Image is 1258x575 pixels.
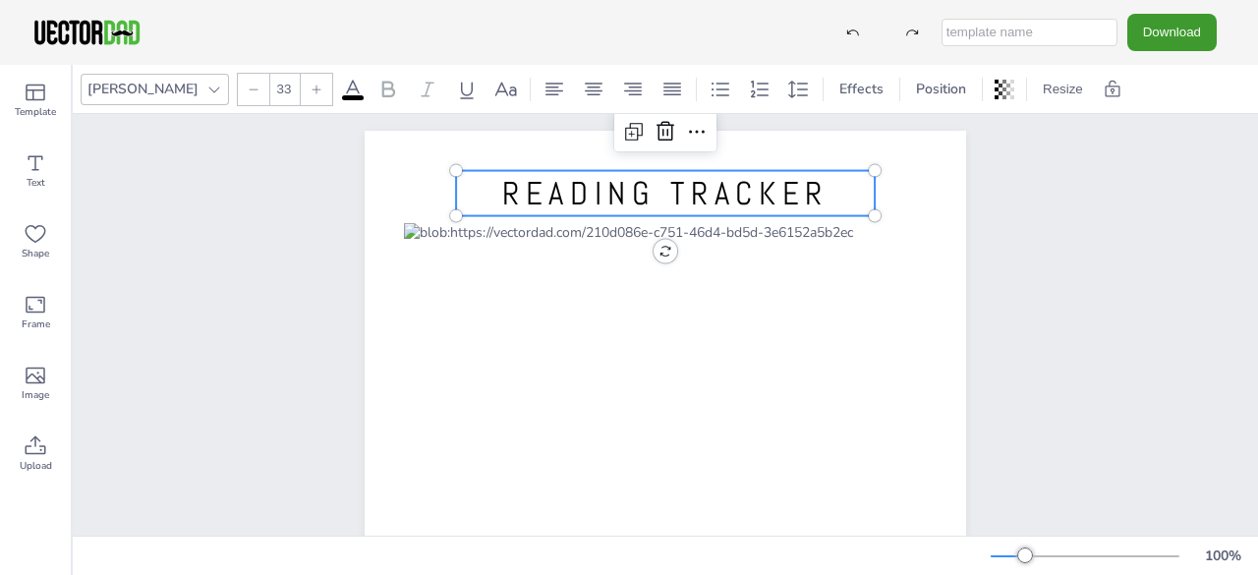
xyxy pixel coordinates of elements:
button: Download [1127,14,1217,50]
span: Frame [22,316,50,332]
span: Text [27,175,45,191]
span: Position [912,80,970,98]
span: Template [15,104,56,120]
div: 100 % [1199,546,1246,565]
span: Image [22,387,49,403]
span: Shape [22,246,49,261]
span: Upload [20,458,52,474]
span: READING TRACKER [502,173,829,214]
input: template name [942,19,1117,46]
button: Resize [1035,74,1091,105]
span: Effects [835,80,887,98]
div: [PERSON_NAME] [84,76,202,102]
img: VectorDad-1.png [31,18,143,47]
